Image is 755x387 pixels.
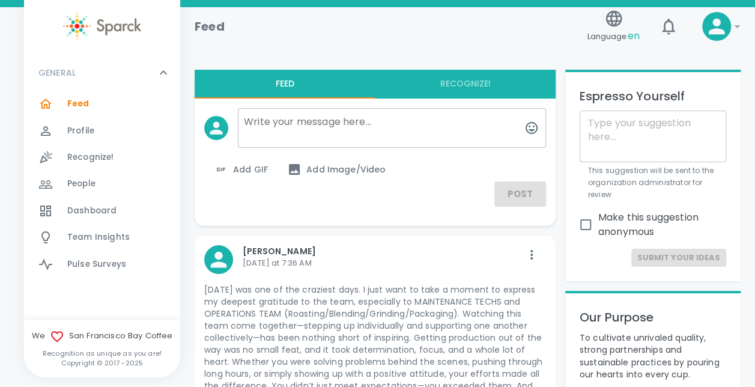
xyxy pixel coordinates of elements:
[24,91,180,282] div: GENERAL
[63,12,141,40] img: Sparck logo
[67,178,96,190] span: People
[24,349,180,358] p: Recognition as unique as you are!
[38,67,76,79] p: GENERAL
[24,171,180,197] a: People
[24,198,180,224] a: Dashboard
[24,224,180,251] a: Team Insights
[243,257,522,269] p: [DATE] at 7:36 AM
[24,91,180,117] a: Feed
[67,205,117,217] span: Dashboard
[67,125,94,137] span: Profile
[580,332,726,380] p: To cultivate unrivaled quality, strong partnerships and sustainable practices by pouring our hear...
[195,17,225,36] h1: Feed
[67,258,126,270] span: Pulse Surveys
[588,165,718,201] p: This suggestion will be sent to the organization administrator for review.
[67,151,114,163] span: Recognize!
[67,231,130,243] span: Team Insights
[24,358,180,368] p: Copyright © 2017 - 2025
[214,162,268,177] span: Add GIF
[24,251,180,278] a: Pulse Surveys
[24,144,180,171] a: Recognize!
[24,118,180,144] a: Profile
[24,55,180,91] div: GENERAL
[287,162,386,177] span: Add Image/Video
[375,70,555,99] button: Recognize!
[67,98,89,110] span: Feed
[195,70,375,99] button: Feed
[583,5,644,48] button: Language:en
[24,12,180,40] a: Sparck logo
[580,87,726,106] p: Espresso Yourself
[243,245,522,257] p: [PERSON_NAME]
[195,70,556,99] div: interaction tabs
[580,308,726,327] p: Our Purpose
[628,29,640,43] span: en
[587,28,640,44] span: Language:
[598,210,717,239] span: Make this suggestion anonymous
[24,329,180,344] span: We San Francisco Bay Coffee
